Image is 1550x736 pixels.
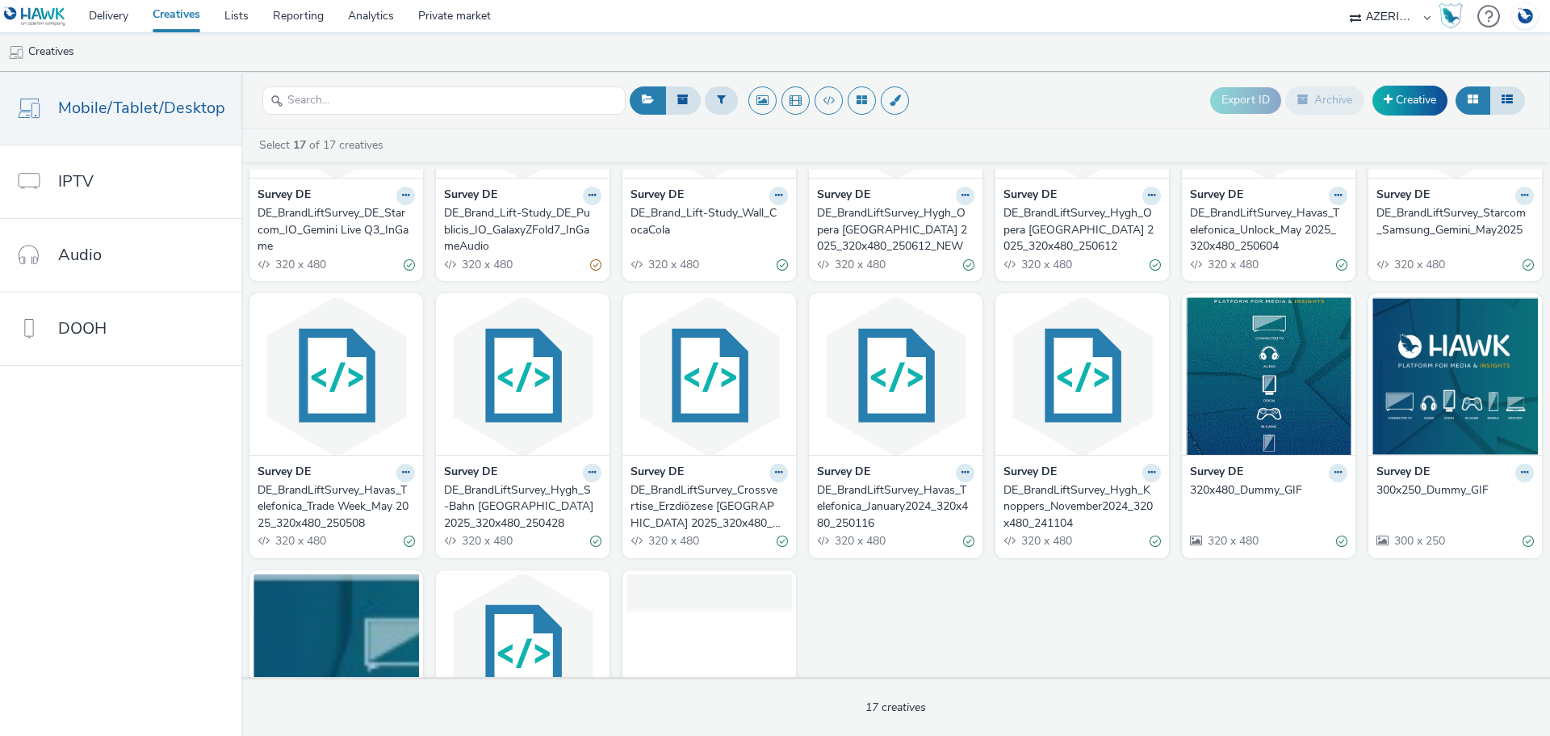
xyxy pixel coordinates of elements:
[1393,257,1445,272] span: 320 x 480
[630,205,781,238] div: DE_Brand_Lift-Study_Wall_CocaCola
[1003,464,1057,482] strong: Survey DE
[1190,205,1341,254] div: DE_BrandLiftSurvey_Havas_Telefonica_Unlock_May 2025_320x480_250604
[999,297,1165,455] img: DE_BrandLiftSurvey_Hygh_Knoppers_November2024_320x480_241104 visual
[813,297,978,455] img: DE_BrandLiftSurvey_Havas_Telefonica_January2024_320x480_250116 visual
[1210,87,1281,113] button: Export ID
[460,257,513,272] span: 320 x 480
[444,482,601,532] a: DE_BrandLiftSurvey_Hygh_S-Bahn [GEOGRAPHIC_DATA] 2025_320x480_250428
[1376,464,1430,482] strong: Survey DE
[963,256,974,273] div: Valid
[626,297,792,455] img: DE_BrandLiftSurvey_Crossvertise_Erzdiözese Freiburg_April 2025_320x480_250428 visual
[444,187,497,205] strong: Survey DE
[1003,205,1154,254] div: DE_BrandLiftSurvey_Hygh_Opera [GEOGRAPHIC_DATA] 2025_320x480_250612
[817,205,968,254] div: DE_BrandLiftSurvey_Hygh_Opera [GEOGRAPHIC_DATA] 2025_320x480_250612_NEW
[630,187,684,205] strong: Survey DE
[1513,3,1537,30] img: Account DE
[1003,205,1161,254] a: DE_BrandLiftSurvey_Hygh_Opera [GEOGRAPHIC_DATA] 2025_320x480_250612
[440,297,605,455] img: DE_BrandLiftSurvey_Hygh_S-Bahn Berlin_April 2025_320x480_250428 visual
[1190,187,1243,205] strong: Survey DE
[1336,533,1347,550] div: Valid
[404,256,415,273] div: Valid
[647,533,699,549] span: 320 x 480
[626,574,792,732] img: 320x50 visual
[444,205,595,254] div: DE_Brand_Lift-Study_DE_Publicis_IO_GalaxyZFold7_InGameAudio
[274,257,326,272] span: 320 x 480
[630,205,788,238] a: DE_Brand_Lift-Study_Wall_CocaCola
[258,482,408,532] div: DE_BrandLiftSurvey_Havas_Telefonica_Trade Week_May 2025_320x480_250508
[58,96,225,120] span: Mobile/Tablet/Desktop
[647,257,699,272] span: 320 x 480
[817,482,974,532] a: DE_BrandLiftSurvey_Havas_Telefonica_January2024_320x480_250116
[1020,257,1072,272] span: 320 x 480
[460,533,513,549] span: 320 x 480
[293,137,306,153] strong: 17
[1372,297,1538,455] img: 300x250_Dummy_GIF visual
[1376,482,1534,498] a: 300x250_Dummy_GIF
[1376,205,1534,238] a: DE_BrandLiftSurvey_Starcom_Samsung_Gemini_May2025
[833,257,886,272] span: 320 x 480
[963,533,974,550] div: Valid
[1206,257,1259,272] span: 320 x 480
[262,86,626,115] input: Search...
[1376,205,1527,238] div: DE_BrandLiftSurvey_Starcom_Samsung_Gemini_May2025
[1456,86,1490,114] button: Grid
[1336,256,1347,273] div: Valid
[1190,205,1347,254] a: DE_BrandLiftSurvey_Havas_Telefonica_Unlock_May 2025_320x480_250604
[1190,482,1341,498] div: 320x480_Dummy_GIF
[1372,86,1447,115] a: Creative
[258,205,408,254] div: DE_BrandLiftSurvey_DE_Starcom_IO_Gemini Live Q3_InGame
[58,170,94,193] span: IPTV
[833,533,886,549] span: 320 x 480
[777,256,788,273] div: Valid
[817,187,870,205] strong: Survey DE
[1523,256,1534,273] div: Valid
[1376,187,1430,205] strong: Survey DE
[253,297,419,455] img: DE_BrandLiftSurvey_Havas_Telefonica_Trade Week_May 2025_320x480_250508 visual
[444,464,497,482] strong: Survey DE
[4,6,66,27] img: undefined Logo
[1439,3,1469,29] a: Hawk Academy
[1393,533,1445,549] span: 300 x 250
[258,482,415,532] a: DE_BrandLiftSurvey_Havas_Telefonica_Trade Week_May 2025_320x480_250508
[630,482,788,532] a: DE_BrandLiftSurvey_Crossvertise_Erzdiözese [GEOGRAPHIC_DATA] 2025_320x480_250428
[1190,464,1243,482] strong: Survey DE
[253,574,419,732] img: 320x50_Dummy_JPG visual
[1439,3,1463,29] img: Hawk Academy
[817,205,974,254] a: DE_BrandLiftSurvey_Hygh_Opera [GEOGRAPHIC_DATA] 2025_320x480_250612_NEW
[258,137,390,153] a: Select of 17 creatives
[817,482,968,532] div: DE_BrandLiftSurvey_Havas_Telefonica_January2024_320x480_250116
[630,464,684,482] strong: Survey DE
[1020,533,1072,549] span: 320 x 480
[258,187,311,205] strong: Survey DE
[1150,256,1161,273] div: Valid
[440,574,605,732] img: DE_BrandLiftSurvey_Nestlé_Felix Soup_October2024_320x480_241005 visual
[630,482,781,532] div: DE_BrandLiftSurvey_Crossvertise_Erzdiözese [GEOGRAPHIC_DATA] 2025_320x480_250428
[1003,482,1154,532] div: DE_BrandLiftSurvey_Hygh_Knoppers_November2024_320x480_241104
[1376,482,1527,498] div: 300x250_Dummy_GIF
[258,205,415,254] a: DE_BrandLiftSurvey_DE_Starcom_IO_Gemini Live Q3_InGame
[58,317,107,340] span: DOOH
[1523,533,1534,550] div: Valid
[1489,86,1525,114] button: Table
[404,533,415,550] div: Valid
[590,533,601,550] div: Valid
[777,533,788,550] div: Valid
[1003,187,1057,205] strong: Survey DE
[1150,533,1161,550] div: Valid
[8,44,24,61] img: mobile
[58,243,102,267] span: Audio
[1285,86,1364,114] button: Archive
[1003,482,1161,532] a: DE_BrandLiftSurvey_Hygh_Knoppers_November2024_320x480_241104
[1186,297,1351,455] img: 320x480_Dummy_GIF visual
[274,533,326,549] span: 320 x 480
[817,464,870,482] strong: Survey DE
[1206,533,1259,549] span: 320 x 480
[1190,482,1347,498] a: 320x480_Dummy_GIF
[444,482,595,532] div: DE_BrandLiftSurvey_Hygh_S-Bahn [GEOGRAPHIC_DATA] 2025_320x480_250428
[444,205,601,254] a: DE_Brand_Lift-Study_DE_Publicis_IO_GalaxyZFold7_InGameAudio
[258,464,311,482] strong: Survey DE
[590,256,601,273] div: Partially valid
[865,700,926,715] span: 17 creatives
